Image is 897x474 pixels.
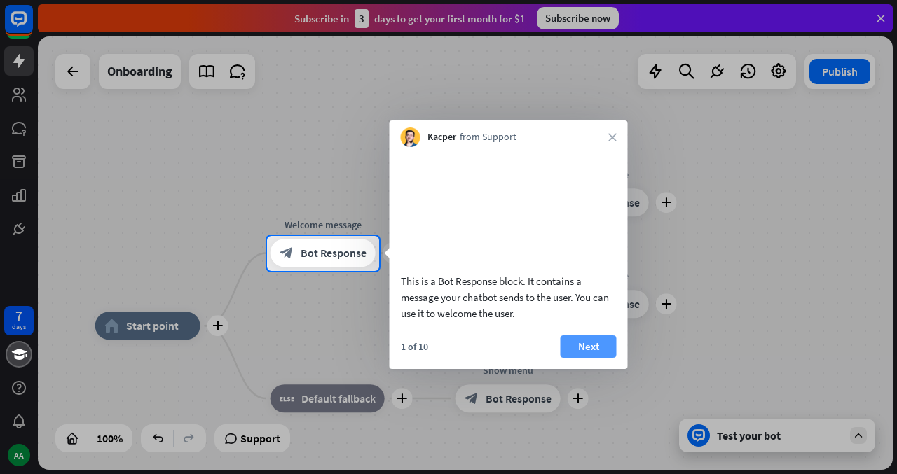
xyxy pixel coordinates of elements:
button: Next [561,335,617,358]
i: block_bot_response [280,246,294,260]
div: 1 of 10 [401,340,428,353]
div: This is a Bot Response block. It contains a message your chatbot sends to the user. You can use i... [401,273,617,321]
i: close [608,133,617,141]
span: Kacper [427,130,456,144]
span: Bot Response [301,246,367,260]
button: Open LiveChat chat widget [11,6,53,48]
span: from Support [460,130,516,144]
